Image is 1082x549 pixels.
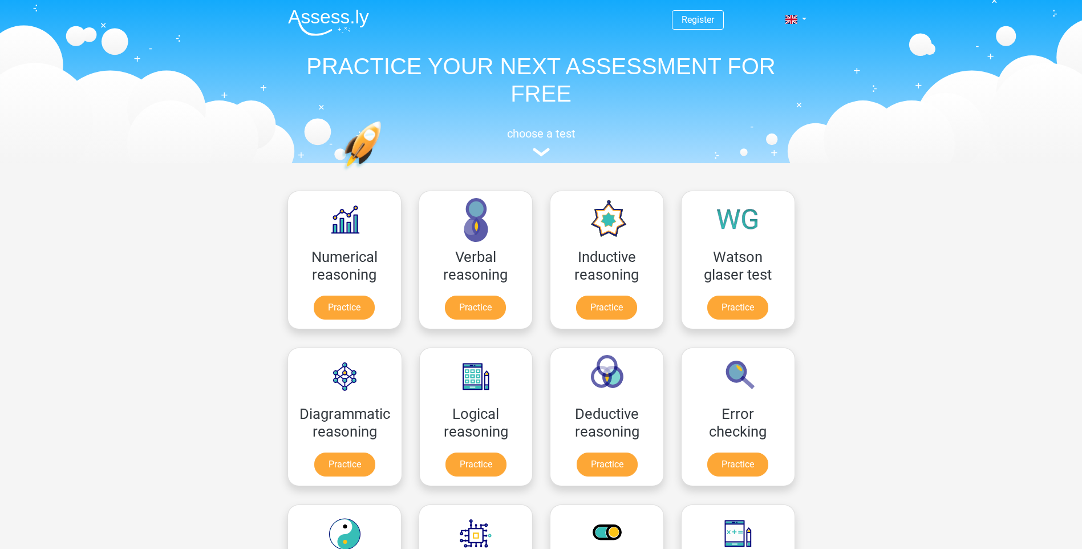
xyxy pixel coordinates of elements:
a: Register [682,14,714,25]
a: choose a test [279,127,804,157]
a: Practice [576,296,637,320]
img: Assessly [288,9,369,36]
a: Practice [314,296,375,320]
a: Practice [445,296,506,320]
h1: PRACTICE YOUR NEXT ASSESSMENT FOR FREE [279,53,804,107]
a: Practice [707,453,768,477]
a: Practice [445,453,506,477]
img: assessment [533,148,550,156]
h5: choose a test [279,127,804,140]
a: Practice [577,453,638,477]
a: Practice [314,453,375,477]
img: practice [342,121,425,224]
a: Practice [707,296,768,320]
